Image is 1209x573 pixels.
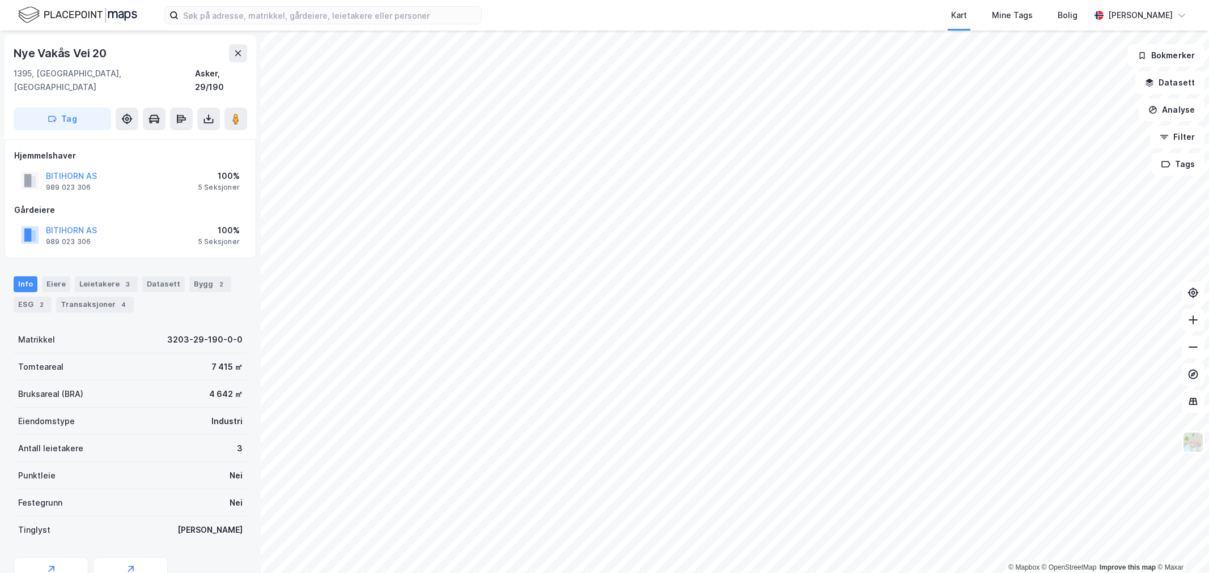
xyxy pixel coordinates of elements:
[18,523,50,537] div: Tinglyst
[122,279,133,290] div: 3
[14,276,37,292] div: Info
[215,279,227,290] div: 2
[14,203,247,217] div: Gårdeiere
[18,496,62,510] div: Festegrunn
[18,360,63,374] div: Tomteareal
[42,276,70,292] div: Eiere
[1139,99,1204,121] button: Analyse
[1108,8,1173,22] div: [PERSON_NAME]
[18,5,137,25] img: logo.f888ab2527a4732fd821a326f86c7f29.svg
[18,333,55,347] div: Matrikkel
[1152,519,1209,573] div: Kontrollprogram for chat
[75,276,138,292] div: Leietakere
[189,276,231,292] div: Bygg
[14,67,195,94] div: 1395, [GEOGRAPHIC_DATA], [GEOGRAPHIC_DATA]
[198,169,240,183] div: 100%
[142,276,185,292] div: Datasett
[1008,563,1040,571] a: Mapbox
[198,224,240,237] div: 100%
[56,297,134,313] div: Transaksjoner
[14,297,52,313] div: ESG
[237,442,243,455] div: 3
[46,183,91,192] div: 989 023 306
[209,387,243,401] div: 4 642 ㎡
[1058,8,1078,22] div: Bolig
[1182,431,1204,453] img: Z
[1152,519,1209,573] iframe: Chat Widget
[1128,44,1204,67] button: Bokmerker
[36,299,47,310] div: 2
[1135,71,1204,94] button: Datasett
[198,237,240,246] div: 5 Seksjoner
[230,469,243,482] div: Nei
[46,237,91,246] div: 989 023 306
[1150,126,1204,148] button: Filter
[1100,563,1156,571] a: Improve this map
[18,442,83,455] div: Antall leietakere
[167,333,243,347] div: 3203-29-190-0-0
[14,108,111,130] button: Tag
[1042,563,1097,571] a: OpenStreetMap
[211,360,243,374] div: 7 415 ㎡
[177,523,243,537] div: [PERSON_NAME]
[992,8,1033,22] div: Mine Tags
[179,7,481,24] input: Søk på adresse, matrikkel, gårdeiere, leietakere eller personer
[18,469,56,482] div: Punktleie
[1152,153,1204,176] button: Tags
[18,414,75,428] div: Eiendomstype
[14,44,109,62] div: Nye Vakås Vei 20
[230,496,243,510] div: Nei
[118,299,129,310] div: 4
[195,67,247,94] div: Asker, 29/190
[951,8,967,22] div: Kart
[198,183,240,192] div: 5 Seksjoner
[211,414,243,428] div: Industri
[14,149,247,163] div: Hjemmelshaver
[18,387,83,401] div: Bruksareal (BRA)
